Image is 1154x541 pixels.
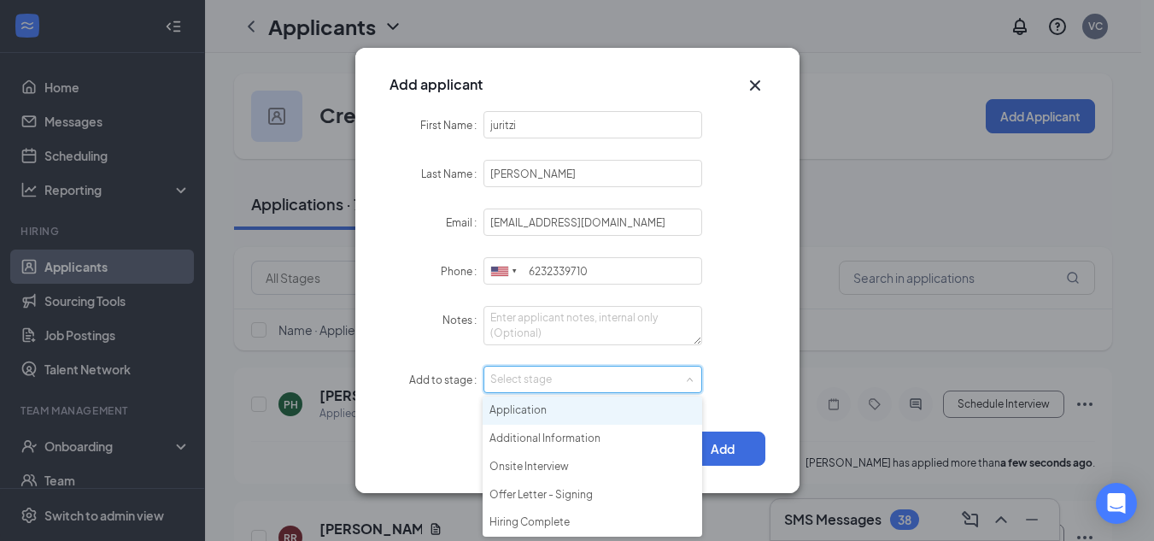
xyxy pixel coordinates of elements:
[483,481,702,509] li: Offer Letter - Signing
[442,314,483,326] label: Notes
[483,257,703,285] input: (201) 555-0123
[390,75,483,94] h3: Add applicant
[484,258,524,285] div: United States: +1
[1096,483,1137,524] div: Open Intercom Messenger
[441,265,483,278] label: Phone
[409,373,483,386] label: Add to stage
[745,75,765,96] svg: Cross
[483,397,702,425] li: Application
[446,216,483,229] label: Email
[483,306,703,345] textarea: Notes
[421,168,483,180] label: Last Name
[490,371,688,388] div: Select stage
[483,111,703,138] input: First Name
[420,119,483,132] label: First Name
[483,209,703,236] input: Email
[680,432,765,466] button: Add
[745,75,765,96] button: Close
[483,425,702,453] li: Additional Information
[483,509,702,537] li: Hiring Complete
[483,160,703,187] input: Last Name
[483,453,702,481] li: Onsite Interview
